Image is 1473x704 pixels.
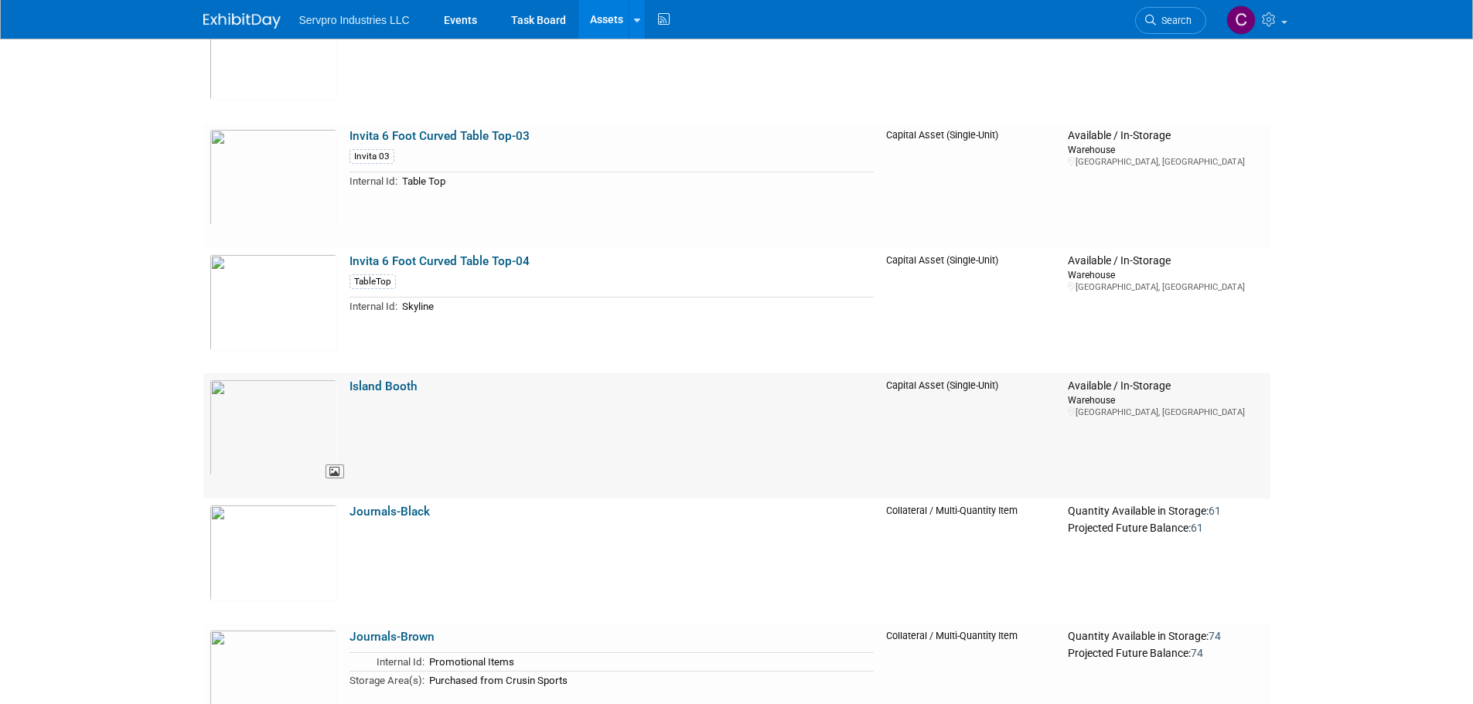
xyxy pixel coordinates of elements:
div: Projected Future Balance: [1068,644,1263,661]
td: Purchased from Crusin Sports [425,671,874,689]
div: [GEOGRAPHIC_DATA], [GEOGRAPHIC_DATA] [1068,156,1263,168]
div: Quantity Available in Storage: [1068,505,1263,519]
div: Available / In-Storage [1068,254,1263,268]
div: Projected Future Balance: [1068,519,1263,536]
div: Warehouse [1068,143,1263,156]
div: TableTop [349,274,396,289]
div: [GEOGRAPHIC_DATA], [GEOGRAPHIC_DATA] [1068,406,1263,418]
td: Internal Id: [349,298,397,315]
td: Capital Asset (Single-Unit) [880,373,1062,498]
td: Internal Id: [349,172,397,190]
span: 74 [1209,630,1221,642]
td: Capital Asset (Single-Unit) [880,248,1062,373]
span: Search [1156,15,1192,26]
a: Journals-Brown [349,630,435,644]
td: Table Top [397,172,874,190]
span: 61 [1191,522,1203,534]
td: Collateral / Multi-Quantity Item [880,498,1062,624]
img: Chris Chassagneux [1226,5,1256,35]
span: Storage Area(s): [349,675,425,686]
div: Warehouse [1068,393,1263,406]
div: Available / In-Storage [1068,129,1263,143]
a: Search [1135,7,1206,34]
td: Internal Id: [349,653,425,672]
td: Capital Asset (Single-Unit) [880,123,1062,248]
a: Invita 6 Foot Curved Table Top-04 [349,254,530,268]
td: Promotional Items [425,653,874,672]
div: Invita 03 [349,149,394,164]
div: Available / In-Storage [1068,379,1263,393]
a: Journals-Black [349,505,430,519]
span: 74 [1191,647,1203,659]
div: Quantity Available in Storage: [1068,630,1263,644]
a: Invita 6 Foot Curved Table Top-03 [349,129,530,143]
img: ExhibitDay [203,13,281,29]
td: Skyline [397,298,874,315]
div: [GEOGRAPHIC_DATA], [GEOGRAPHIC_DATA] [1068,281,1263,293]
span: Servpro Industries LLC [299,14,410,26]
a: Island Booth [349,379,418,393]
div: Warehouse [1068,268,1263,281]
span: 61 [1209,505,1221,517]
span: View Asset Images [326,464,344,479]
